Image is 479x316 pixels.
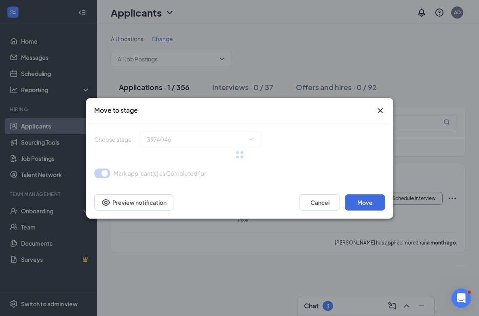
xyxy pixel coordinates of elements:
svg: Cross [376,106,385,116]
button: Move [345,194,385,211]
iframe: Intercom live chat [452,289,471,308]
button: Close [376,106,385,116]
svg: Eye [101,198,111,207]
button: Cancel [300,194,340,211]
button: Preview notificationEye [94,194,173,211]
h3: Move to stage [94,106,138,115]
